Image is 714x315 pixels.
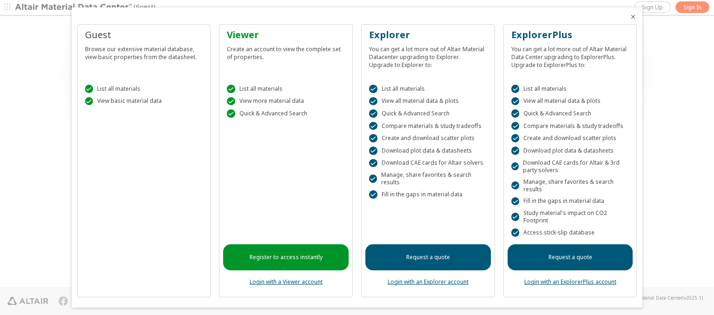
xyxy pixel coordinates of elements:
[369,85,377,93] div: 
[85,85,203,93] div: List all materials
[511,178,629,193] div: Manage, share favorites & search results
[223,244,349,270] a: Register to access instantly
[511,97,629,106] div: View all material data & plots
[369,85,487,93] div: List all materials
[369,171,487,186] div: Manage, share favorites & search results
[511,159,629,174] div: Download CAE cards for Altair & 3rd party solvers
[85,97,93,106] div: 
[365,244,491,270] a: Request a quote
[227,97,235,106] div: 
[511,41,629,69] div: You can get a lot more out of Altair Material Data Center upgrading to ExplorerPlus. Upgrade to E...
[369,28,487,41] div: Explorer
[511,181,519,190] div: 
[511,134,520,142] div: 
[369,109,487,118] div: Quick & Advanced Search
[511,109,520,118] div: 
[508,244,633,270] a: Request a quote
[511,147,520,155] div: 
[511,197,629,206] div: Fill in the gaps in material data
[511,147,629,155] div: Download plot data & datasheets
[369,147,487,155] div: Download plot data & datasheets
[511,28,629,41] div: ExplorerPlus
[369,41,487,69] div: You can get a lot more out of Altair Material Datacenter upgrading to Explorer. Upgrade to Explor...
[511,85,520,93] div: 
[511,134,629,142] div: Create and download scatter plots
[369,159,487,168] div: Download CAE cards for Altair solvers
[511,209,629,224] div: Study material's impact on CO2 Footprint
[629,13,637,20] button: Close
[227,109,345,118] div: Quick & Advanced Search
[511,162,519,171] div: 
[369,122,487,130] div: Compare materials & study tradeoffs
[388,278,469,286] a: Login with an Explorer account
[85,85,93,93] div: 
[227,85,345,93] div: List all materials
[369,190,487,199] div: Fill in the gaps in material data
[511,228,629,237] div: Access stick-slip database
[227,41,345,61] div: Create an account to view the complete set of properties.
[369,147,377,155] div: 
[369,174,377,183] div: 
[85,41,203,61] div: Browse our extensive material database, view basic properties from the datasheet.
[227,85,235,93] div: 
[227,109,235,118] div: 
[369,159,377,168] div: 
[250,278,323,286] a: Login with a Viewer account
[511,122,520,130] div: 
[511,109,629,118] div: Quick & Advanced Search
[227,97,345,106] div: View more material data
[511,228,520,237] div: 
[85,28,203,41] div: Guest
[369,134,487,142] div: Create and download scatter plots
[511,197,520,206] div: 
[511,122,629,130] div: Compare materials & study tradeoffs
[511,97,520,106] div: 
[369,109,377,118] div: 
[369,134,377,142] div: 
[85,97,203,106] div: View basic material data
[511,213,519,221] div: 
[369,97,487,106] div: View all material data & plots
[227,28,345,41] div: Viewer
[369,97,377,106] div: 
[369,190,377,199] div: 
[511,85,629,93] div: List all materials
[524,278,616,286] a: Login with an ExplorerPlus account
[369,122,377,130] div: 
